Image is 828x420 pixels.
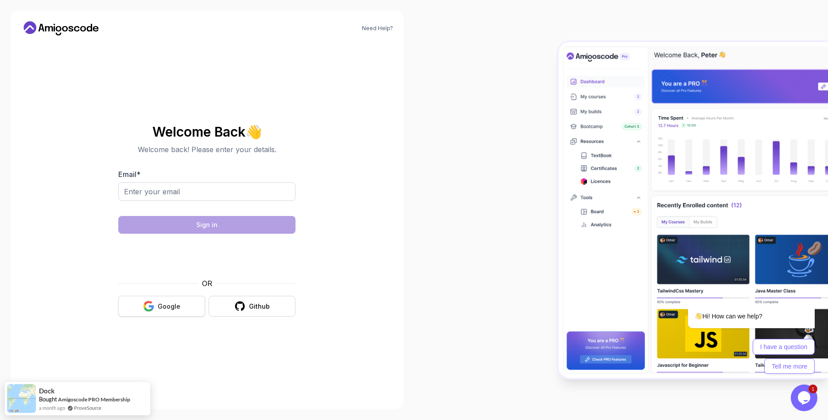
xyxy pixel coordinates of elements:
[209,296,295,317] button: Github
[118,296,205,317] button: Google
[362,25,393,32] a: Need Help?
[7,384,36,413] img: provesource social proof notification image
[118,144,295,155] p: Welcome back! Please enter your details.
[118,170,140,179] label: Email *
[21,21,101,35] a: Home link
[158,302,180,311] div: Google
[118,125,295,139] h2: Welcome Back
[39,396,57,403] span: Bought
[39,404,65,412] span: a month ago
[196,220,218,229] div: Sign in
[559,42,828,378] img: Amigoscode Dashboard
[249,302,270,311] div: Github
[118,182,295,201] input: Enter your email
[202,278,212,289] p: OR
[118,216,295,234] button: Sign in
[660,224,819,380] iframe: chat widget
[58,396,130,403] a: Amigoscode PRO Membership
[791,385,819,411] iframe: chat widget
[244,122,264,141] span: 👋
[74,404,101,412] a: ProveSource
[39,387,54,395] span: Dock
[140,239,274,273] iframe: Widget containing checkbox for hCaptcha security challenge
